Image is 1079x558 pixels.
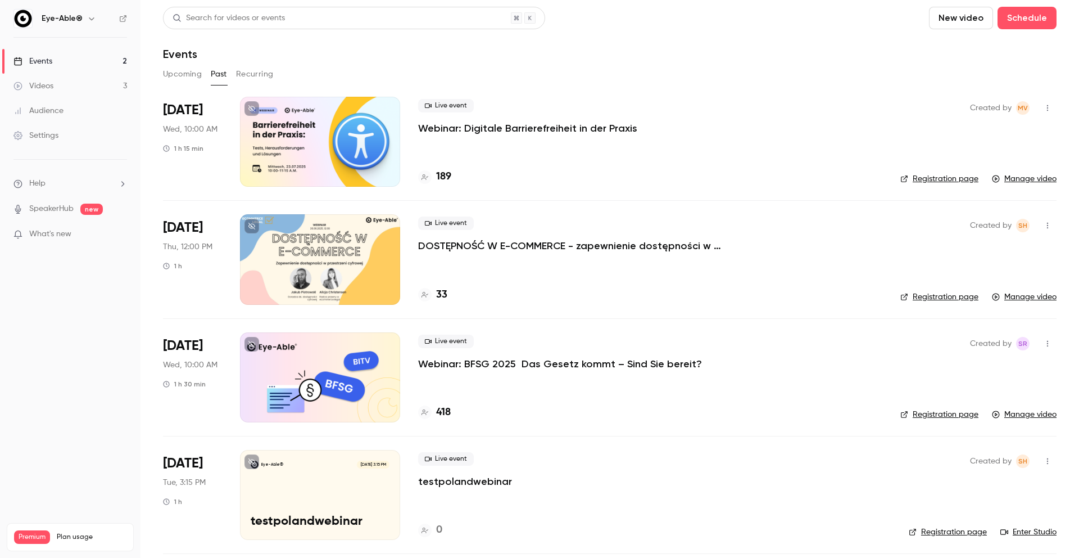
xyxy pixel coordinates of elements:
[909,526,987,538] a: Registration page
[13,80,53,92] div: Videos
[418,523,442,538] a: 0
[418,217,474,230] span: Live event
[163,359,217,371] span: Wed, 10:00 AM
[251,515,389,529] p: testpolandwebinar
[29,178,46,190] span: Help
[970,337,1012,350] span: Created by
[1018,219,1027,232] span: SH
[163,97,222,187] div: Jul 23 Wed, 10:00 AM (Europe/Berlin)
[1000,526,1057,538] a: Enter Studio
[418,357,702,371] a: Webinar: BFSG 2025 Das Gesetz kommt – Sind Sie bereit?
[163,144,203,153] div: 1 h 15 min
[173,12,285,24] div: Search for videos or events
[163,450,222,540] div: Jun 17 Tue, 3:15 PM (Europe/Warsaw)
[418,475,512,488] a: testpolandwebinar
[1018,454,1027,468] span: SH
[13,56,52,67] div: Events
[114,229,127,240] iframe: Noticeable Trigger
[211,65,227,83] button: Past
[900,409,978,420] a: Registration page
[13,130,58,141] div: Settings
[1016,337,1030,350] span: Simon Reichert
[418,121,637,135] a: Webinar: Digitale Barrierefreiheit in der Praxis
[261,462,283,467] p: Eye-Able®
[992,409,1057,420] a: Manage video
[929,7,993,29] button: New video
[970,101,1012,115] span: Created by
[163,477,206,488] span: Tue, 3:15 PM
[418,405,451,420] a: 418
[163,214,222,304] div: Jun 26 Thu, 12:00 PM (Europe/Warsaw)
[29,203,74,215] a: SpeakerHub
[163,65,202,83] button: Upcoming
[236,65,274,83] button: Recurring
[436,287,447,303] h4: 33
[163,332,222,422] div: Jun 25 Wed, 10:00 AM (Europe/Berlin)
[992,291,1057,303] a: Manage video
[357,461,389,469] span: [DATE] 3:15 PM
[970,454,1012,468] span: Created by
[163,380,206,389] div: 1 h 30 min
[1018,337,1027,350] span: SR
[163,337,203,355] span: [DATE]
[418,287,447,303] a: 33
[418,335,474,348] span: Live event
[240,450,400,540] a: testpolandwebinarEye-Able®[DATE] 3:15 PMtestpolandwebinar
[80,204,103,215] span: new
[163,454,203,472] span: [DATE]
[1016,101,1030,115] span: Mahdalena Varchenko
[163,262,182,271] div: 1 h
[418,452,474,466] span: Live event
[42,13,83,24] h6: Eye-Able®
[163,241,212,253] span: Thu, 12:00 PM
[418,169,451,184] a: 189
[418,239,755,253] a: DOSTĘPNOŚĆ W E-COMMERCE - zapewnienie dostępności w przestrzeni cyfrowej
[436,169,451,184] h4: 189
[992,173,1057,184] a: Manage video
[163,101,203,119] span: [DATE]
[163,47,197,61] h1: Events
[970,219,1012,232] span: Created by
[57,533,126,542] span: Plan usage
[13,105,64,116] div: Audience
[998,7,1057,29] button: Schedule
[163,497,182,506] div: 1 h
[163,124,217,135] span: Wed, 10:00 AM
[14,10,32,28] img: Eye-Able®
[900,291,978,303] a: Registration page
[900,173,978,184] a: Registration page
[1016,219,1030,232] span: Sara Hauzer
[1018,101,1028,115] span: MV
[418,99,474,112] span: Live event
[29,228,71,240] span: What's new
[14,530,50,544] span: Premium
[13,178,127,190] li: help-dropdown-opener
[1016,454,1030,468] span: Sara Hauzer
[163,219,203,237] span: [DATE]
[436,405,451,420] h4: 418
[436,523,442,538] h4: 0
